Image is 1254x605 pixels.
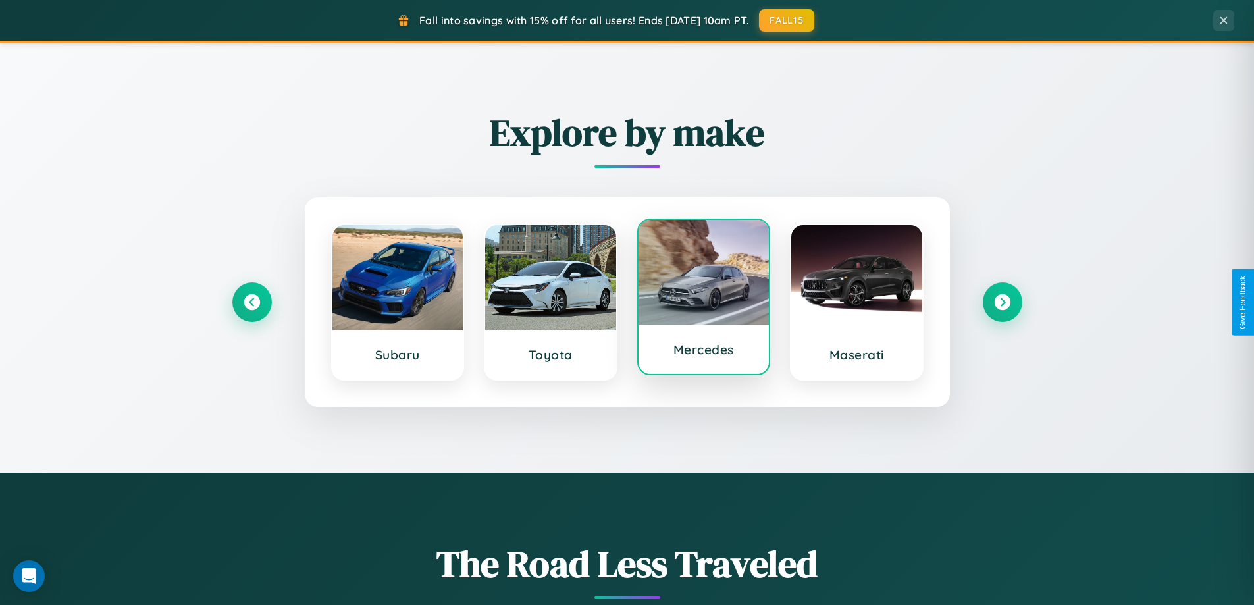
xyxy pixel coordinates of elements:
[1238,276,1247,329] div: Give Feedback
[232,107,1022,158] h2: Explore by make
[498,347,603,363] h3: Toyota
[419,14,749,27] span: Fall into savings with 15% off for all users! Ends [DATE] 10am PT.
[232,539,1022,589] h1: The Road Less Traveled
[13,560,45,592] div: Open Intercom Messenger
[652,342,756,357] h3: Mercedes
[759,9,814,32] button: FALL15
[346,347,450,363] h3: Subaru
[804,347,909,363] h3: Maserati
